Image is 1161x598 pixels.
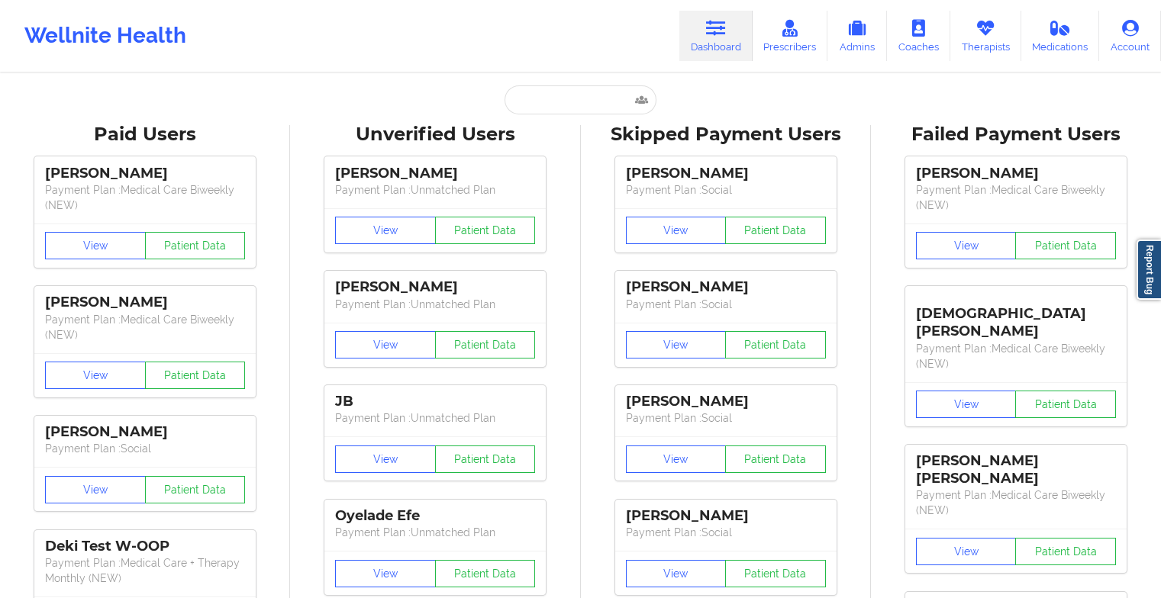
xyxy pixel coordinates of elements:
[1015,232,1116,259] button: Patient Data
[725,331,826,358] button: Patient Data
[335,410,535,426] p: Payment Plan : Unmatched Plan
[435,560,536,587] button: Patient Data
[725,217,826,244] button: Patient Data
[626,445,727,473] button: View
[626,331,727,358] button: View
[335,217,436,244] button: View
[916,182,1116,213] p: Payment Plan : Medical Care Biweekly (NEW)
[626,410,826,426] p: Payment Plan : Social
[916,452,1116,487] div: [PERSON_NAME] [PERSON_NAME]
[301,123,569,146] div: Unverified Users
[335,182,535,198] p: Payment Plan : Unmatched Plan
[45,476,146,503] button: View
[435,217,536,244] button: Patient Data
[626,165,826,182] div: [PERSON_NAME]
[335,165,535,182] div: [PERSON_NAME]
[145,232,246,259] button: Patient Data
[335,525,535,540] p: Payment Plan : Unmatched Plan
[626,393,826,410] div: [PERSON_NAME]
[887,11,950,61] a: Coaches
[11,123,279,146] div: Paid Users
[882,123,1150,146] div: Failed Payment Users
[916,341,1116,371] p: Payment Plan : Medical Care Biweekly (NEW)
[335,445,436,473] button: View
[626,278,826,296] div: [PERSON_NAME]
[45,538,245,555] div: Deki Test W-OOP
[45,423,245,441] div: [PERSON_NAME]
[1015,538,1116,565] button: Patient Data
[592,123,860,146] div: Skipped Payment Users
[45,182,245,213] p: Payment Plan : Medical Care Biweekly (NEW)
[335,331,436,358] button: View
[916,487,1116,518] p: Payment Plan : Medical Care Biweekly (NEW)
[827,11,887,61] a: Admins
[679,11,753,61] a: Dashboard
[626,297,826,312] p: Payment Plan : Social
[916,294,1116,340] div: [DEMOGRAPHIC_DATA][PERSON_NAME]
[45,312,245,342] p: Payment Plan : Medical Care Biweekly (NEW)
[45,165,245,182] div: [PERSON_NAME]
[435,445,536,473] button: Patient Data
[626,182,826,198] p: Payment Plan : Social
[916,232,1017,259] button: View
[1021,11,1100,61] a: Medications
[916,165,1116,182] div: [PERSON_NAME]
[626,560,727,587] button: View
[45,362,146,389] button: View
[753,11,828,61] a: Prescribers
[1099,11,1161,61] a: Account
[1137,240,1161,300] a: Report Bug
[335,278,535,296] div: [PERSON_NAME]
[335,393,535,410] div: JB
[916,538,1017,565] button: View
[45,555,245,586] p: Payment Plan : Medical Care + Therapy Monthly (NEW)
[435,331,536,358] button: Patient Data
[725,560,826,587] button: Patient Data
[335,507,535,525] div: Oyelade Efe
[626,525,826,540] p: Payment Plan : Social
[145,476,246,503] button: Patient Data
[335,297,535,312] p: Payment Plan : Unmatched Plan
[335,560,436,587] button: View
[45,294,245,311] div: [PERSON_NAME]
[145,362,246,389] button: Patient Data
[45,441,245,456] p: Payment Plan : Social
[916,391,1017,418] button: View
[626,217,727,244] button: View
[950,11,1021,61] a: Therapists
[626,507,826,525] div: [PERSON_NAME]
[725,445,826,473] button: Patient Data
[45,232,146,259] button: View
[1015,391,1116,418] button: Patient Data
